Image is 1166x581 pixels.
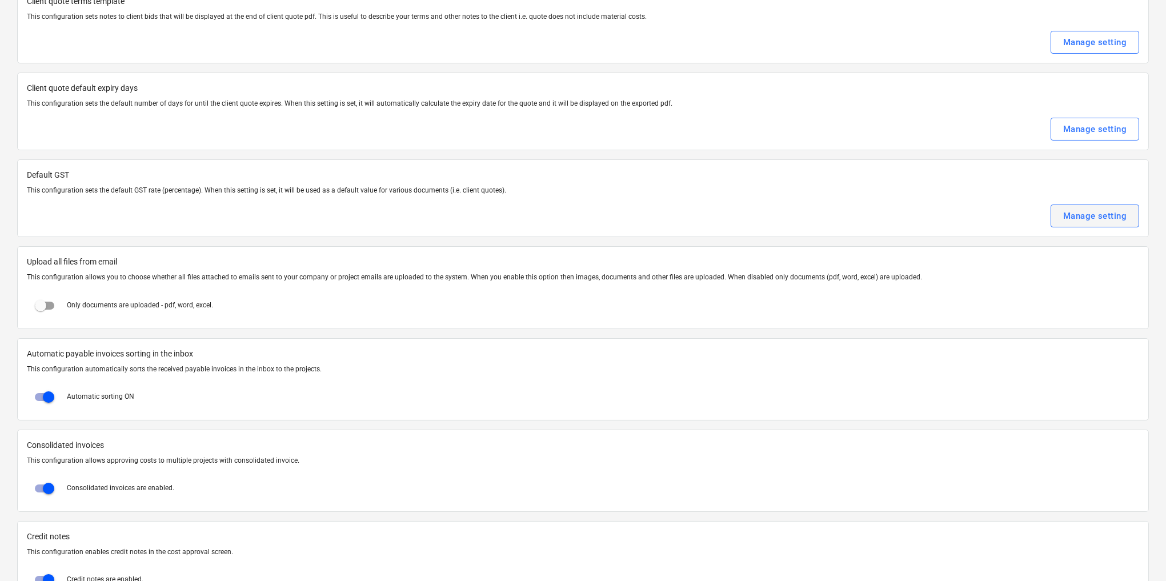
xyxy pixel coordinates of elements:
p: This configuration allows you to choose whether all files attached to emails sent to your company... [27,273,1139,282]
p: This configuration allows approving costs to multiple projects with consolidated invoice. [27,456,1139,466]
span: Automatic payable invoices sorting in the inbox [27,348,1139,360]
p: This configuration sets the default GST rate (percentage). When this setting is set, it will be u... [27,186,1139,195]
div: Manage setting [1063,209,1127,223]
span: Upload all files from email [27,256,1139,268]
p: This configuration automatically sorts the received payable invoices in the inbox to the projects. [27,364,1139,374]
p: Automatic sorting ON [67,392,134,402]
iframe: Chat Widget [1109,526,1166,581]
p: Consolidated invoices are enabled. [67,483,174,493]
button: Manage setting [1051,31,1139,54]
p: Client quote default expiry days [27,82,1139,94]
button: Manage setting [1051,118,1139,141]
button: Manage setting [1051,205,1139,227]
p: This configuration enables credit notes in the cost approval screen. [27,547,1139,557]
span: Consolidated invoices [27,439,1139,451]
p: Default GST [27,169,1139,181]
p: This configuration sets notes to client bids that will be displayed at the end of client quote pd... [27,12,1139,22]
p: This configuration sets the default number of days for until the client quote expires. When this ... [27,99,1139,109]
span: Credit notes [27,531,1139,543]
p: Only documents are uploaded - pdf, word, excel. [67,300,213,310]
div: Manage setting [1063,35,1127,50]
div: Manage setting [1063,122,1127,137]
